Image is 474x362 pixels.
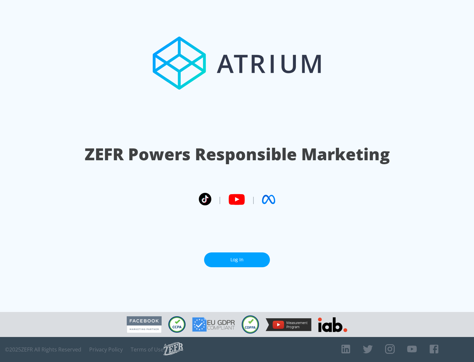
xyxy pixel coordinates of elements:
img: CCPA Compliant [168,316,186,333]
span: © 2025 ZEFR All Rights Reserved [5,346,81,353]
span: | [218,194,222,204]
a: Log In [204,252,270,267]
img: IAB [318,317,347,332]
a: Terms of Use [131,346,164,353]
h1: ZEFR Powers Responsible Marketing [85,143,390,166]
img: COPPA Compliant [242,315,259,334]
img: YouTube Measurement Program [266,318,311,331]
span: | [251,194,255,204]
img: Facebook Marketing Partner [127,316,162,333]
a: Privacy Policy [89,346,123,353]
img: GDPR Compliant [192,317,235,332]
